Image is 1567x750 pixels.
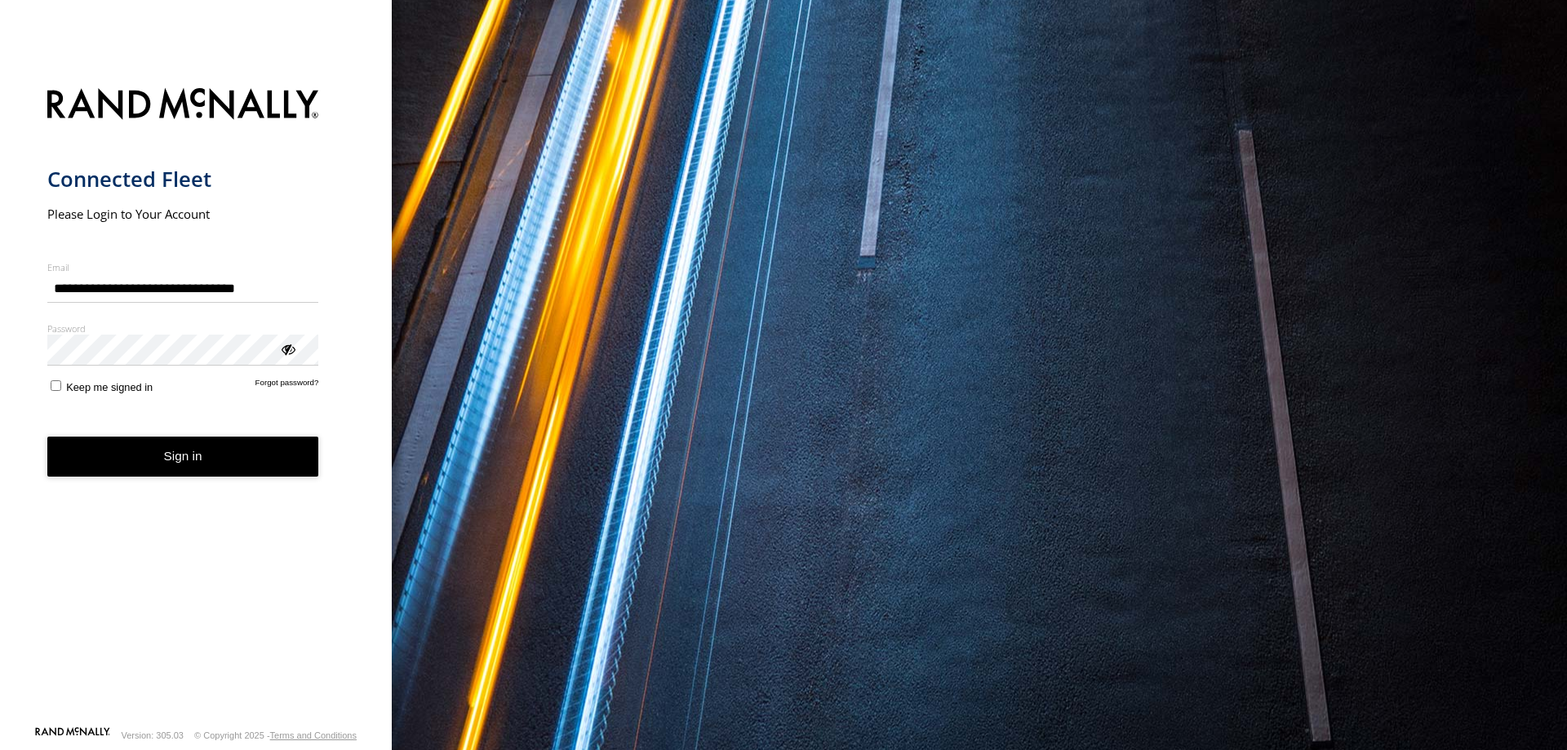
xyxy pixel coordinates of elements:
[51,380,61,391] input: Keep me signed in
[279,340,295,357] div: ViewPassword
[47,206,319,222] h2: Please Login to Your Account
[47,322,319,335] label: Password
[255,378,319,393] a: Forgot password?
[47,437,319,477] button: Sign in
[47,261,319,273] label: Email
[47,166,319,193] h1: Connected Fleet
[194,730,357,740] div: © Copyright 2025 -
[47,85,319,126] img: Rand McNally
[270,730,357,740] a: Terms and Conditions
[122,730,184,740] div: Version: 305.03
[47,78,345,726] form: main
[66,381,153,393] span: Keep me signed in
[35,727,110,743] a: Visit our Website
